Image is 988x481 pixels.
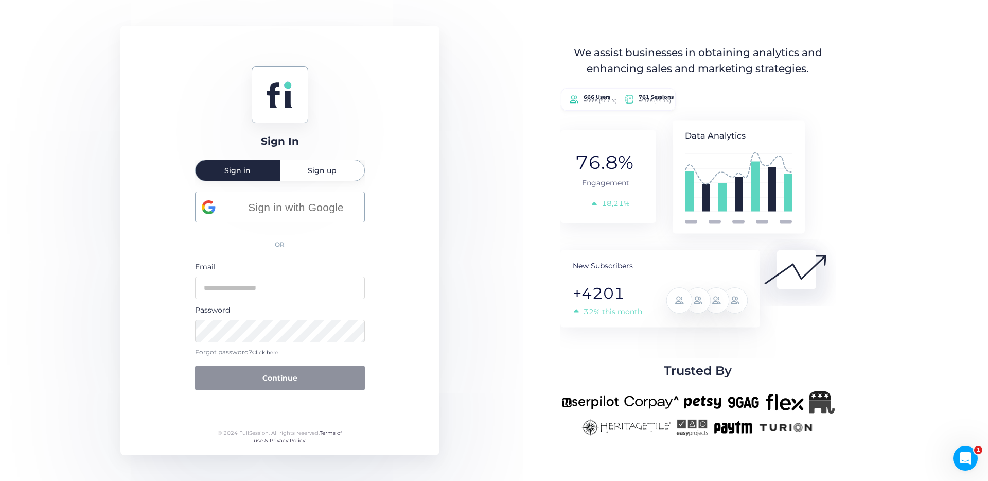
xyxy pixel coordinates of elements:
[953,446,978,471] iframe: Intercom live chat
[584,307,642,316] tspan: 32% this month
[766,391,804,414] img: flex-new.png
[684,391,721,414] img: petsy-new.png
[713,419,753,436] img: paytm-new.png
[584,94,611,100] tspan: 666 Users
[758,419,814,436] img: turion-new.png
[573,261,633,270] tspan: New Subscribers
[213,429,346,445] div: © 2024 FullSession. All rights reserved.
[727,391,761,414] img: 9gag-new.png
[261,133,299,149] div: Sign In
[624,391,679,414] img: corpay-new.png
[561,391,619,414] img: userpilot-new.png
[809,391,835,414] img: Republicanlogo-bw.png
[195,304,365,316] div: Password
[676,419,708,436] img: easyprojects-new.png
[562,45,834,77] div: We assist businesses in obtaining analytics and enhancing sales and marketing strategies.
[252,349,278,356] span: Click here
[195,348,365,357] div: Forgot password?
[224,167,251,174] span: Sign in
[234,199,358,216] span: Sign in with Google
[664,361,732,381] span: Trusted By
[639,98,672,104] tspan: of 768 (99.1%)
[195,261,365,272] div: Email
[602,198,630,208] tspan: 18,21%
[195,234,365,256] div: OR
[308,167,337,174] span: Sign up
[584,98,617,104] tspan: of 668 (90.0 %)
[685,131,746,141] tspan: Data Analytics
[582,178,629,187] tspan: Engagement
[639,94,675,100] tspan: 761 Sessions
[195,366,365,390] button: Continue
[576,150,634,173] tspan: 76.8%
[581,419,671,436] img: heritagetile-new.png
[573,284,625,303] tspan: +4201
[974,446,982,454] span: 1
